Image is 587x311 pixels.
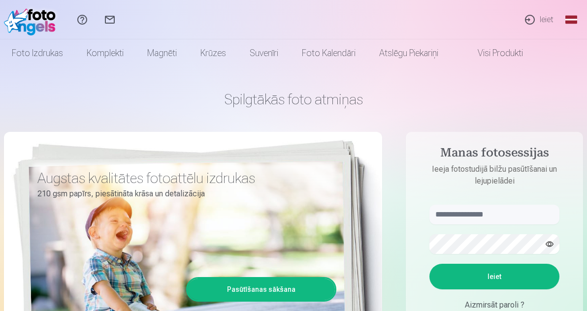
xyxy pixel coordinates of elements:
div: Aizmirsāt paroli ? [429,299,559,311]
a: Komplekti [75,39,135,67]
a: Krūzes [189,39,238,67]
h4: Manas fotosessijas [420,146,569,163]
h3: Augstas kvalitātes fotoattēlu izdrukas [37,169,329,187]
p: 210 gsm papīrs, piesātināta krāsa un detalizācija [37,187,329,201]
img: /fa1 [4,4,61,35]
a: Atslēgu piekariņi [367,39,450,67]
a: Suvenīri [238,39,290,67]
a: Magnēti [135,39,189,67]
a: Foto kalendāri [290,39,367,67]
h1: Spilgtākās foto atmiņas [4,91,583,108]
a: Pasūtīšanas sākšana [188,279,335,300]
button: Ieiet [429,264,559,289]
p: Ieeja fotostudijā bilžu pasūtīšanai un lejupielādei [420,163,569,187]
a: Visi produkti [450,39,535,67]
